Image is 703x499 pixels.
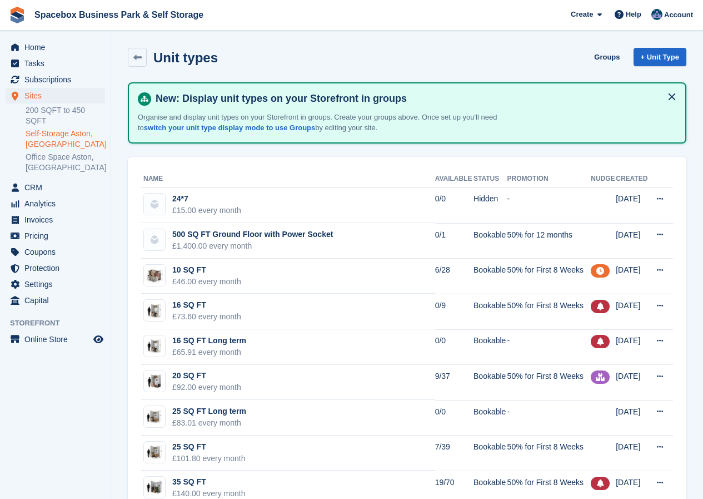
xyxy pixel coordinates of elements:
a: Spacebox Business Park & Self Storage [30,6,208,24]
a: menu [6,196,105,211]
td: 0/0 [435,400,473,436]
a: menu [6,244,105,260]
img: Daud [651,9,662,20]
a: menu [6,228,105,244]
a: switch your unit type display mode to use Groups [144,123,315,132]
img: Screenshot%202025-03-03%20151039.png [144,408,165,425]
td: - [507,329,591,365]
div: £73.60 every month [172,311,241,323]
a: menu [6,56,105,71]
div: 25 SQ FT [172,441,246,453]
img: 20-sqft-unit.jpg [144,373,165,389]
span: Online Store [24,332,91,347]
div: 20 SQ FT [172,370,241,382]
td: 50% for 12 months [507,223,591,259]
td: Hidden [473,187,507,223]
span: Coupons [24,244,91,260]
a: Preview store [92,333,105,346]
a: menu [6,332,105,347]
div: £65.91 every month [172,347,246,358]
td: - [507,187,591,223]
span: Account [664,9,693,21]
td: 6/28 [435,259,473,294]
a: menu [6,72,105,87]
a: + Unit Type [634,48,686,66]
span: Home [24,39,91,55]
td: 0/9 [435,294,473,329]
td: Bookable [473,223,507,259]
a: menu [6,293,105,308]
td: [DATE] [616,329,649,365]
td: Bookable [473,400,507,436]
div: £92.00 every month [172,382,241,393]
td: 9/37 [435,365,473,401]
span: Storefront [10,318,111,329]
td: [DATE] [616,259,649,294]
img: 16-sqft-unit.jpg [144,338,165,354]
th: Nudge [591,170,616,188]
span: Sites [24,88,91,103]
div: £46.00 every month [172,276,241,288]
a: menu [6,39,105,55]
td: 50% for First 8 Weeks [507,294,591,329]
a: menu [6,88,105,103]
td: 7/39 [435,436,473,471]
td: Bookable [473,329,507,365]
th: Status [473,170,507,188]
div: 16 SQ FT Long term [172,335,246,347]
div: 35 SQ FT [172,476,246,488]
span: Help [626,9,641,20]
p: Organise and display unit types on your Storefront in groups. Create your groups above. Once set ... [138,112,527,134]
a: menu [6,212,105,228]
td: [DATE] [616,223,649,259]
div: £1,400.00 every month [172,240,333,252]
td: [DATE] [616,187,649,223]
span: Pricing [24,228,91,244]
td: [DATE] [616,365,649,401]
h4: New: Display unit types on your Storefront in groups [151,92,676,105]
a: 200 SQFT to 450 SQFT [26,105,105,126]
span: Tasks [24,56,91,71]
img: stora-icon-8386f47178a22dfd0bd8f6a31ec36ba5ce8667c1dd55bd0f319d3a0aa187defe.svg [9,7,26,23]
span: Subscriptions [24,72,91,87]
td: 0/0 [435,329,473,365]
span: Invoices [24,212,91,228]
td: [DATE] [616,436,649,471]
img: 25.jpg [144,444,165,460]
div: 25 SQ FT Long term [172,406,246,417]
td: 0/1 [435,223,473,259]
div: 16 SQ FT [172,299,241,311]
div: 10 SQ FT [172,264,241,276]
td: Bookable [473,294,507,329]
div: £83.01 every month [172,417,246,429]
td: [DATE] [616,400,649,436]
span: Protection [24,260,91,276]
div: £15.00 every month [172,205,241,216]
td: 50% for First 8 Weeks [507,436,591,471]
td: Bookable [473,365,507,401]
td: [DATE] [616,294,649,329]
span: Capital [24,293,91,308]
img: 30-sqft-unit.jpg [144,480,165,496]
td: Bookable [473,436,507,471]
img: blank-unit-type-icon-ffbac7b88ba66c5e286b0e438baccc4b9c83835d4c34f86887a83fc20ec27e7b.svg [144,229,165,250]
td: - [507,400,591,436]
a: menu [6,260,105,276]
td: 50% for First 8 Weeks [507,259,591,294]
h2: Unit types [153,50,218,65]
a: menu [6,180,105,195]
div: 500 SQ FT Ground Floor with Power Socket [172,229,333,240]
td: 0/0 [435,187,473,223]
span: Analytics [24,196,91,211]
span: Settings [24,276,91,292]
a: Office Space Aston, [GEOGRAPHIC_DATA] [26,152,105,173]
th: Available [435,170,473,188]
td: 50% for First 8 Weeks [507,365,591,401]
span: Create [571,9,593,20]
img: Locker%20Medium%201%20-%20Imperial%20(1).jpg [144,265,165,286]
span: CRM [24,180,91,195]
a: Groups [590,48,624,66]
th: Promotion [507,170,591,188]
img: 15-sqft-unit.jpg [144,303,165,319]
a: Self-Storage Aston, [GEOGRAPHIC_DATA] [26,129,105,150]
